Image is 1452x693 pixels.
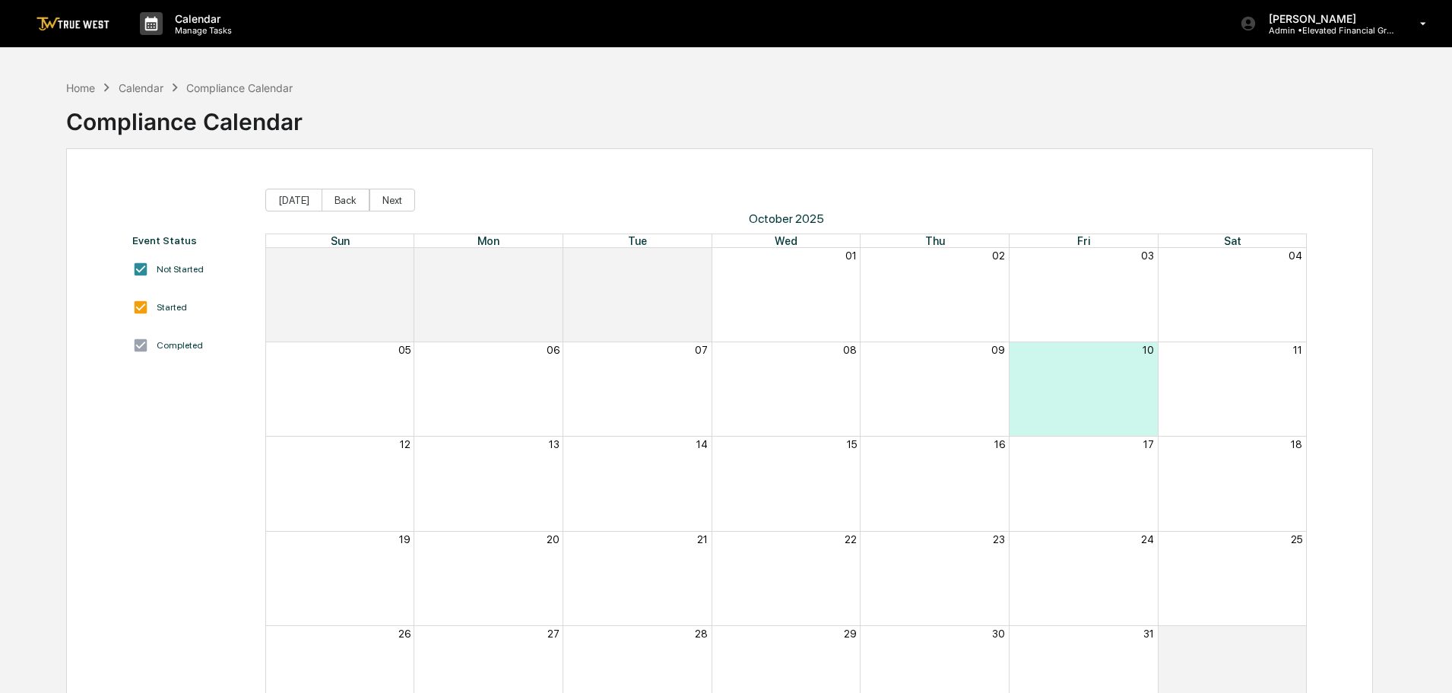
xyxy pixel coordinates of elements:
[265,189,322,211] button: [DATE]
[993,533,1005,545] button: 23
[265,211,1308,226] span: October 2025
[331,234,350,247] span: Sun
[157,340,203,351] div: Completed
[1293,344,1302,356] button: 11
[1224,234,1241,247] span: Sat
[549,438,560,450] button: 13
[66,81,95,94] div: Home
[992,628,1005,640] button: 30
[1077,234,1090,247] span: Fri
[157,264,204,275] div: Not Started
[399,533,411,545] button: 19
[845,250,857,262] button: 01
[1291,438,1302,450] button: 18
[1257,25,1398,36] p: Admin • Elevated Financial Group
[186,81,293,94] div: Compliance Calendar
[697,533,708,545] button: 21
[847,438,857,450] button: 15
[925,234,945,247] span: Thu
[845,533,857,545] button: 22
[132,234,250,246] div: Event Status
[994,438,1005,450] button: 16
[66,96,303,135] div: Compliance Calendar
[696,438,708,450] button: 14
[1141,533,1154,545] button: 24
[400,438,411,450] button: 12
[991,344,1005,356] button: 09
[775,234,797,247] span: Wed
[547,628,560,640] button: 27
[157,302,187,313] div: Started
[369,189,415,211] button: Next
[322,189,369,211] button: Back
[844,628,857,640] button: 29
[1143,438,1154,450] button: 17
[695,628,708,640] button: 28
[1291,533,1302,545] button: 25
[1143,344,1154,356] button: 10
[1143,628,1154,640] button: 31
[547,250,560,262] button: 29
[992,250,1005,262] button: 02
[628,234,647,247] span: Tue
[547,344,560,356] button: 06
[163,25,239,36] p: Manage Tasks
[398,250,411,262] button: 28
[477,234,499,247] span: Mon
[398,344,411,356] button: 05
[1257,12,1398,25] p: [PERSON_NAME]
[695,344,708,356] button: 07
[1289,250,1302,262] button: 04
[843,344,857,356] button: 08
[119,81,163,94] div: Calendar
[163,12,239,25] p: Calendar
[1141,250,1154,262] button: 03
[547,533,560,545] button: 20
[398,628,411,640] button: 26
[695,250,708,262] button: 30
[36,17,109,31] img: logo
[1291,628,1302,640] button: 01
